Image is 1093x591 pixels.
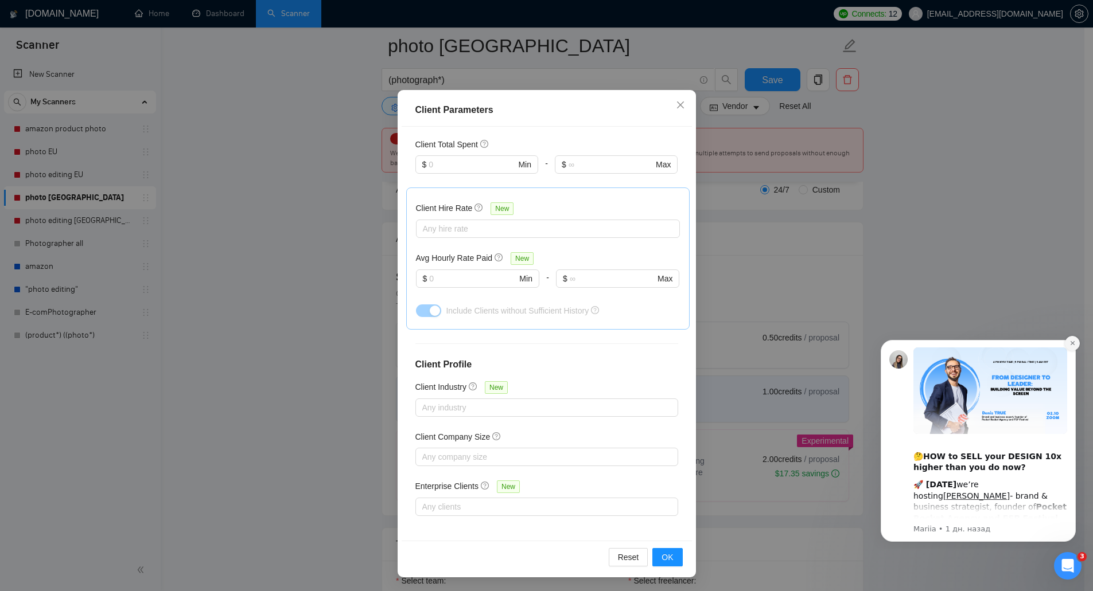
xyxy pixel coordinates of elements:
div: Client Parameters [415,103,678,117]
input: ∞ [570,272,655,285]
div: - [539,269,556,302]
span: question-circle [481,481,490,490]
span: Include Clients without Sufficient History [446,306,589,315]
iframe: Intercom notifications сообщение [863,330,1093,549]
span: question-circle [492,432,501,441]
span: New [491,202,514,215]
iframe: Intercom live chat [1054,552,1082,580]
span: OK [662,551,673,563]
span: $ [563,272,567,285]
span: New [485,381,508,394]
span: question-circle [495,253,504,262]
span: Max [658,272,672,285]
h5: Client Total Spent [415,138,478,151]
span: $ [423,272,427,285]
span: question-circle [480,139,489,148]
input: 0 [429,272,517,285]
span: $ [422,158,427,171]
input: 0 [429,158,516,171]
h5: Avg Hourly Rate Paid [416,252,493,264]
span: question-circle [469,382,478,391]
h5: Client Hire Rate [416,202,473,214]
span: 3 [1078,552,1087,561]
span: New [511,252,534,265]
h5: Client Company Size [415,430,491,443]
span: Min [519,272,532,285]
span: close [676,100,685,109]
div: - [538,155,555,187]
h4: Client Profile [415,358,678,371]
button: Close [665,90,696,121]
h5: Client Industry [415,381,466,393]
span: question-circle [474,203,484,212]
button: Reset [609,548,648,566]
span: question-circle [591,306,599,314]
input: ∞ [569,158,654,171]
span: Max [656,158,671,171]
h5: Enterprise Clients [415,480,479,492]
span: Reset [618,551,639,563]
span: New [497,480,520,493]
span: Min [518,158,531,171]
span: $ [562,158,566,171]
button: OK [652,548,682,566]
